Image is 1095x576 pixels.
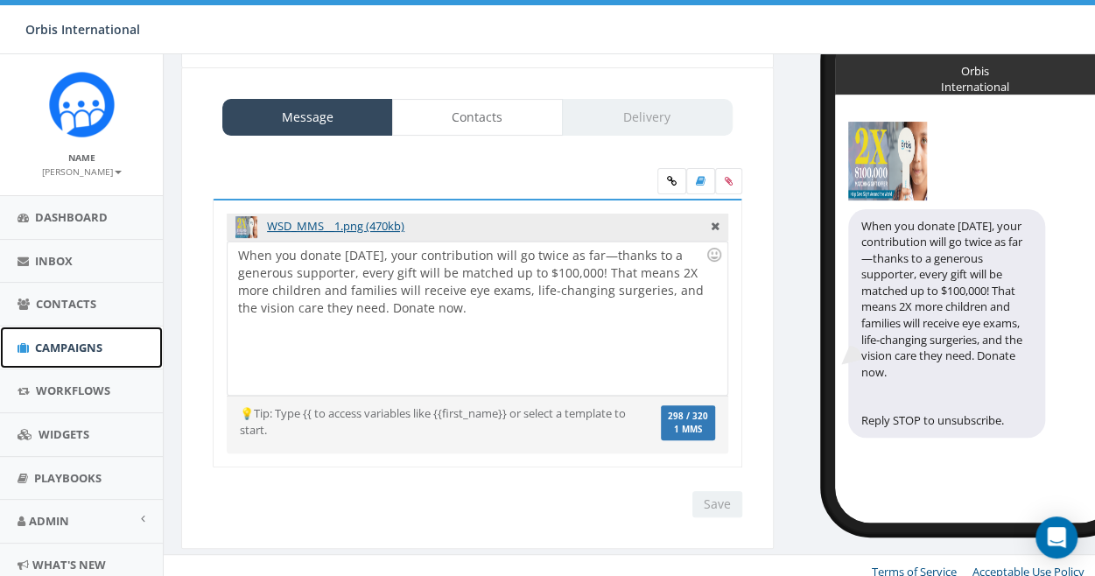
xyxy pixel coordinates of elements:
span: Attach your media [715,168,742,194]
a: Contacts [392,99,563,136]
span: Playbooks [34,470,102,486]
small: [PERSON_NAME] [42,165,122,178]
a: Message [222,99,393,136]
span: Inbox [35,253,73,269]
span: Widgets [39,426,89,442]
a: [PERSON_NAME] [42,163,122,179]
span: Dashboard [35,209,108,225]
span: What's New [32,557,106,572]
span: Orbis International [25,21,140,38]
span: Admin [29,513,69,529]
span: 1 MMS [668,425,708,434]
div: Orbis International [931,63,1019,72]
div: When you donate [DATE], your contribution will go twice as far—thanks to a generous supporter, ev... [228,242,726,395]
span: Workflows [36,383,110,398]
span: 298 / 320 [668,411,708,422]
span: Contacts [36,296,96,312]
a: WSD_MMS__1.png (470kb) [267,218,404,234]
small: Name [68,151,95,164]
div: 💡Tip: Type {{ to access variables like {{first_name}} or select a template to start. [227,405,644,438]
span: Campaigns [35,340,102,355]
img: Rally_Corp_Icon.png [49,72,115,137]
div: When you donate [DATE], your contribution will go twice as far—thanks to a generous supporter, ev... [848,209,1045,438]
div: Open Intercom Messenger [1035,516,1077,558]
label: Insert Template Text [686,168,715,194]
